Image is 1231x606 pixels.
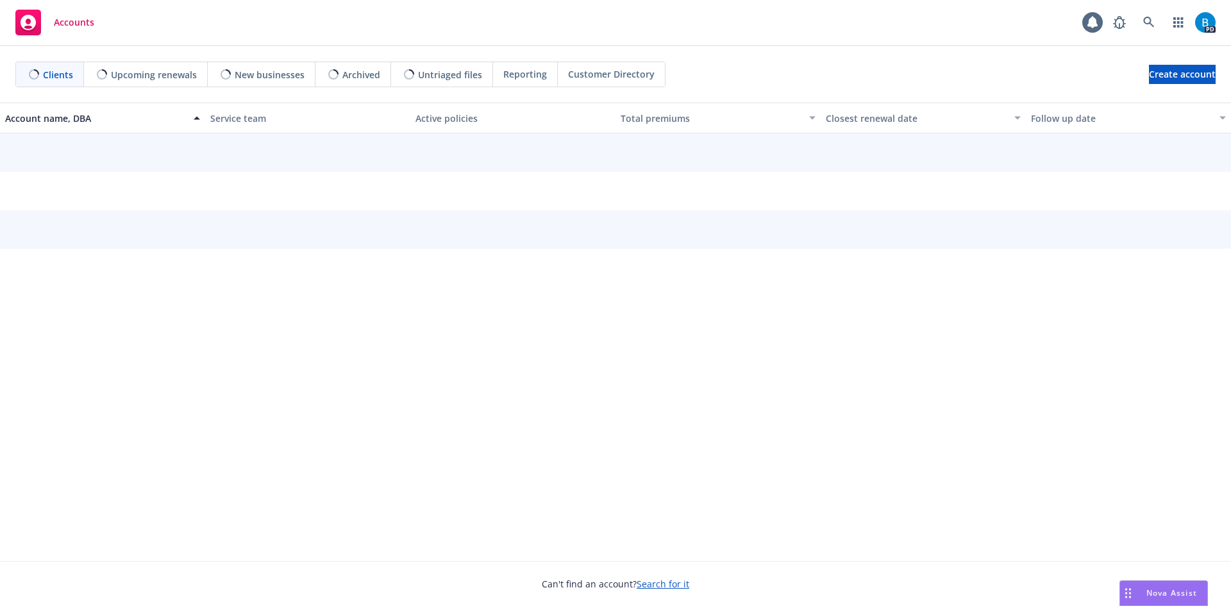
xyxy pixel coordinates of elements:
span: Upcoming renewals [111,68,197,81]
div: Follow up date [1031,112,1212,125]
span: Customer Directory [568,67,655,81]
button: Total premiums [615,103,821,133]
button: Nova Assist [1119,580,1208,606]
button: Service team [205,103,410,133]
a: Create account [1149,65,1216,84]
span: Nova Assist [1146,587,1197,598]
span: Accounts [54,17,94,28]
span: Archived [342,68,380,81]
span: Reporting [503,67,547,81]
div: Active policies [415,112,610,125]
div: Total premiums [621,112,801,125]
div: Drag to move [1120,581,1136,605]
button: Closest renewal date [821,103,1026,133]
span: Create account [1149,62,1216,87]
a: Search [1136,10,1162,35]
span: Untriaged files [418,68,482,81]
div: Service team [210,112,405,125]
span: New businesses [235,68,305,81]
a: Search for it [637,578,689,590]
button: Active policies [410,103,615,133]
a: Report a Bug [1107,10,1132,35]
span: Clients [43,68,73,81]
button: Follow up date [1026,103,1231,133]
a: Accounts [10,4,99,40]
div: Closest renewal date [826,112,1007,125]
a: Switch app [1166,10,1191,35]
div: Account name, DBA [5,112,186,125]
span: Can't find an account? [542,577,689,591]
img: photo [1195,12,1216,33]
